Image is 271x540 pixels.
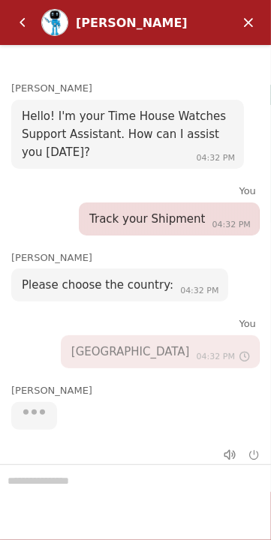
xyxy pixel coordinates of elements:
[11,250,271,266] div: [PERSON_NAME]
[71,345,190,358] span: [GEOGRAPHIC_DATA]
[180,286,218,295] span: 04:32 PM
[197,153,235,163] span: 04:32 PM
[8,7,38,37] em: Back
[11,383,271,399] div: [PERSON_NAME]
[76,16,192,30] div: [PERSON_NAME]
[89,212,205,226] span: Track your Shipment
[212,220,251,229] span: 04:32 PM
[11,81,271,97] div: [PERSON_NAME]
[233,7,263,37] em: Minimize
[248,449,260,460] em: End chat
[197,352,235,361] span: 04:32 PM
[22,278,173,292] span: Please choose the country:
[22,109,226,159] span: Hello! I'm your Time House Watches Support Assistant. How can I assist you [DATE]?
[42,10,68,35] img: Profile picture of Zoe
[215,439,245,469] em: Mute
